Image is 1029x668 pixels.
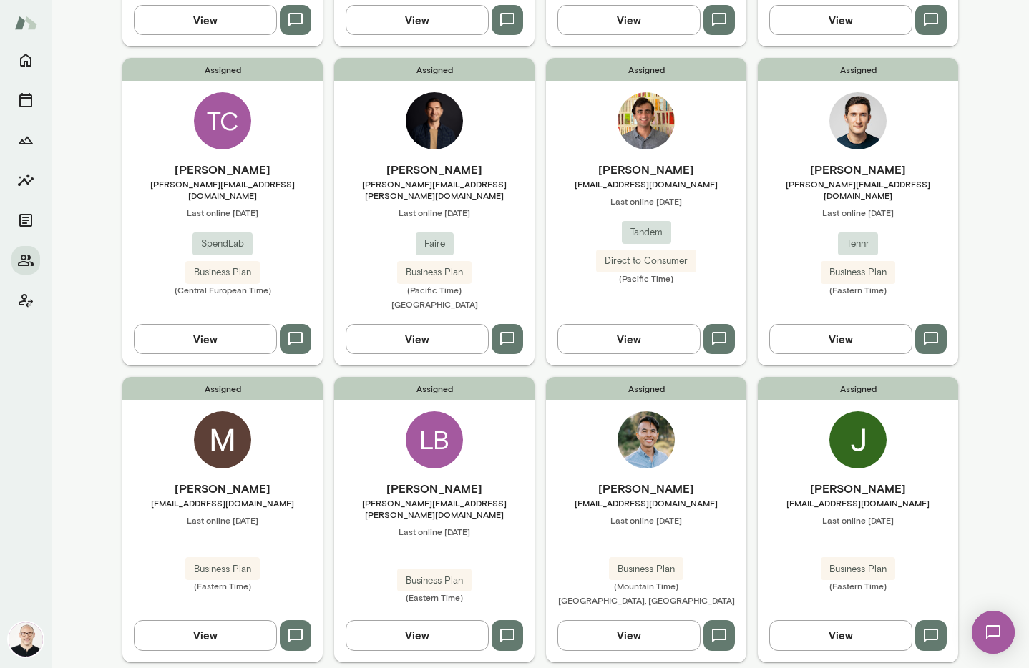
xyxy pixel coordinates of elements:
span: Direct to Consumer [596,254,696,268]
span: Last online [DATE] [122,514,323,526]
span: Last online [DATE] [334,207,535,218]
div: LB [406,411,463,468]
button: Client app [11,286,40,315]
button: Growth Plan [11,126,40,154]
span: Last online [DATE] [758,514,958,526]
span: Assigned [334,58,535,81]
img: Mento [14,9,37,36]
span: Business Plan [185,265,260,280]
span: Last online [DATE] [546,195,746,207]
span: (Eastern Time) [334,591,535,603]
span: [GEOGRAPHIC_DATA] [391,299,478,309]
span: [PERSON_NAME][EMAIL_ADDRESS][DOMAIN_NAME] [758,178,958,201]
button: Home [11,46,40,74]
span: [GEOGRAPHIC_DATA], [GEOGRAPHIC_DATA] [558,595,735,605]
button: Documents [11,206,40,235]
button: Insights [11,166,40,195]
span: [EMAIL_ADDRESS][DOMAIN_NAME] [758,497,958,509]
img: Matthew Dillabough [194,411,251,468]
span: Business Plan [821,265,895,280]
span: Last online [DATE] [122,207,323,218]
span: Business Plan [185,562,260,576]
span: Assigned [546,58,746,81]
h6: [PERSON_NAME] [334,480,535,497]
button: View [769,620,912,650]
button: Sessions [11,86,40,114]
span: Last online [DATE] [546,514,746,526]
span: [PERSON_NAME][EMAIL_ADDRESS][PERSON_NAME][DOMAIN_NAME] [334,497,535,520]
span: (Pacific Time) [546,272,746,284]
span: Assigned [334,377,535,400]
button: View [134,5,277,35]
span: [EMAIL_ADDRESS][DOMAIN_NAME] [546,178,746,190]
button: Members [11,246,40,275]
img: Harry Burke [829,92,887,149]
h6: [PERSON_NAME] [122,480,323,497]
span: (Eastern Time) [758,284,958,295]
span: Tandem [622,225,671,240]
div: TC [194,92,251,149]
span: [EMAIL_ADDRESS][DOMAIN_NAME] [546,497,746,509]
h6: [PERSON_NAME] [546,161,746,178]
h6: [PERSON_NAME] [758,161,958,178]
span: Business Plan [397,265,472,280]
span: Assigned [122,58,323,81]
img: Alex Yu [618,411,675,468]
span: Assigned [758,377,958,400]
h6: [PERSON_NAME] [334,161,535,178]
img: Aaron MacDonald [406,92,463,149]
span: Business Plan [609,562,683,576]
span: Assigned [758,58,958,81]
button: View [346,5,489,35]
span: (Central European Time) [122,284,323,295]
span: Assigned [546,377,746,400]
h6: [PERSON_NAME] [758,480,958,497]
span: (Mountain Time) [546,580,746,591]
button: View [134,620,277,650]
img: Luc Hyman [618,92,675,149]
span: Business Plan [397,574,472,588]
span: (Eastern Time) [758,580,958,591]
span: Last online [DATE] [334,526,535,537]
img: Justin Freimann [829,411,887,468]
button: View [134,324,277,354]
span: Tennr [838,237,878,251]
span: [PERSON_NAME][EMAIL_ADDRESS][PERSON_NAME][DOMAIN_NAME] [334,178,535,201]
button: View [769,5,912,35]
button: View [557,620,701,650]
span: [PERSON_NAME][EMAIL_ADDRESS][DOMAIN_NAME] [122,178,323,201]
img: Michael Wilson [9,622,43,657]
span: Business Plan [821,562,895,576]
h6: [PERSON_NAME] [122,161,323,178]
span: [EMAIL_ADDRESS][DOMAIN_NAME] [122,497,323,509]
button: View [557,324,701,354]
button: View [769,324,912,354]
button: View [346,620,489,650]
span: Faire [416,237,454,251]
h6: [PERSON_NAME] [546,480,746,497]
span: (Pacific Time) [334,284,535,295]
button: View [346,324,489,354]
span: SpendLab [192,237,253,251]
span: Last online [DATE] [758,207,958,218]
button: View [557,5,701,35]
span: (Eastern Time) [122,580,323,591]
span: Assigned [122,377,323,400]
